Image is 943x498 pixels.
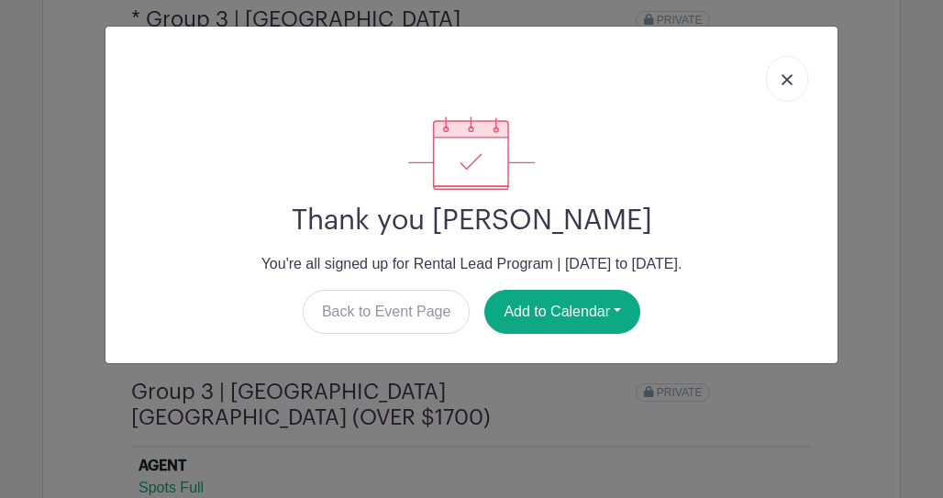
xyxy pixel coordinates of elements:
a: Back to Event Page [303,290,471,334]
h2: Thank you [PERSON_NAME] [120,205,823,238]
img: signup_complete-c468d5dda3e2740ee63a24cb0ba0d3ce5d8a4ecd24259e683200fb1569d990c8.svg [408,116,535,190]
p: You're all signed up for Rental Lead Program | [DATE] to [DATE]. [120,253,823,275]
button: Add to Calendar [484,290,640,334]
img: close_button-5f87c8562297e5c2d7936805f587ecaba9071eb48480494691a3f1689db116b3.svg [782,74,793,85]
